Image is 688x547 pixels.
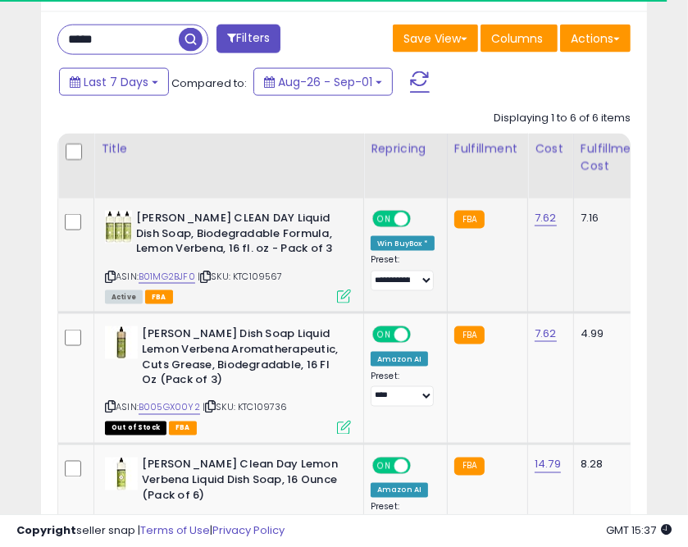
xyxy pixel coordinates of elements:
[16,522,76,538] strong: Copyright
[560,25,631,52] button: Actions
[581,458,638,472] div: 8.28
[606,522,672,538] span: 2025-09-11 15:37 GMT
[105,211,132,244] img: 51x5QPRJKpL._SL40_.jpg
[278,74,372,90] span: Aug-26 - Sep-01
[408,459,435,473] span: OFF
[105,211,351,302] div: ASIN:
[374,212,394,226] span: ON
[105,290,143,304] span: All listings currently available for purchase on Amazon
[371,254,435,291] div: Preset:
[408,328,435,342] span: OFF
[491,30,543,47] span: Columns
[408,212,435,226] span: OFF
[136,211,335,261] b: [PERSON_NAME] CLEAN DAY Liquid Dish Soap, Biodegradable Formula, Lemon Verbena, 16 fl. oz - Pack ...
[581,140,644,175] div: Fulfillment Cost
[59,68,169,96] button: Last 7 Days
[535,326,557,342] a: 7.62
[216,25,280,53] button: Filters
[454,211,485,229] small: FBA
[535,140,567,157] div: Cost
[84,74,148,90] span: Last 7 Days
[494,111,631,126] div: Displaying 1 to 6 of 6 items
[374,328,394,342] span: ON
[105,326,351,433] div: ASIN:
[371,352,428,367] div: Amazon AI
[253,68,393,96] button: Aug-26 - Sep-01
[371,483,428,498] div: Amazon AI
[371,140,440,157] div: Repricing
[145,290,173,304] span: FBA
[105,326,138,359] img: 413pK63Zm1L._SL40_.jpg
[139,401,200,415] a: B005GX00Y2
[16,523,285,539] div: seller snap | |
[481,25,558,52] button: Columns
[198,270,283,283] span: | SKU: KTC109567
[105,422,166,435] span: All listings that are currently out of stock and unavailable for purchase on Amazon
[535,210,557,226] a: 7.62
[371,371,435,408] div: Preset:
[393,25,478,52] button: Save View
[139,270,195,284] a: B01MG2BJF0
[454,326,485,344] small: FBA
[535,457,561,473] a: 14.79
[169,422,197,435] span: FBA
[142,458,341,508] b: [PERSON_NAME] Clean Day Lemon Verbena Liquid Dish Soap, 16 Ounce (Pack of 6)
[203,401,288,414] span: | SKU: KTC109736
[105,458,138,490] img: 31dAYf0cReL._SL40_.jpg
[140,522,210,538] a: Terms of Use
[454,458,485,476] small: FBA
[581,211,638,226] div: 7.16
[142,326,341,391] b: [PERSON_NAME] Dish Soap Liquid Lemon Verbena Aromatherapeutic, Cuts Grease, Biodegradable, 16 Fl ...
[101,140,357,157] div: Title
[581,326,638,341] div: 4.99
[212,522,285,538] a: Privacy Policy
[171,75,247,91] span: Compared to:
[454,140,521,157] div: Fulfillment
[371,236,435,251] div: Win BuyBox *
[374,459,394,473] span: ON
